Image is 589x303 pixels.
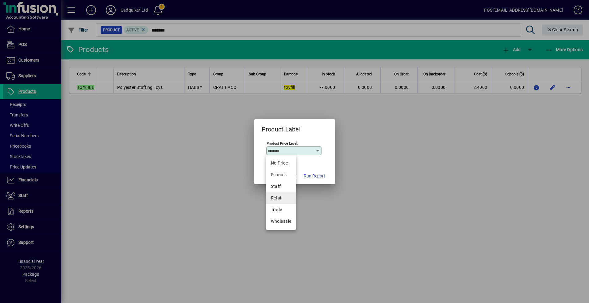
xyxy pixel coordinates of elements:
mat-label: Product Price Level: [267,141,298,145]
h2: Product Label [254,119,308,134]
div: Wholesale [271,218,291,225]
mat-option: Staff [266,181,296,192]
div: Schools [271,172,291,178]
mat-option: Schools [266,169,296,181]
span: No Price [271,160,291,166]
mat-option: Retail [266,192,296,204]
div: Retail [271,195,291,201]
button: Run Report [301,171,328,182]
div: Staff [271,183,291,190]
span: Run Report [304,173,325,179]
mat-option: Trade [266,204,296,216]
div: Trade [271,206,291,213]
mat-option: Wholesale [266,216,296,227]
